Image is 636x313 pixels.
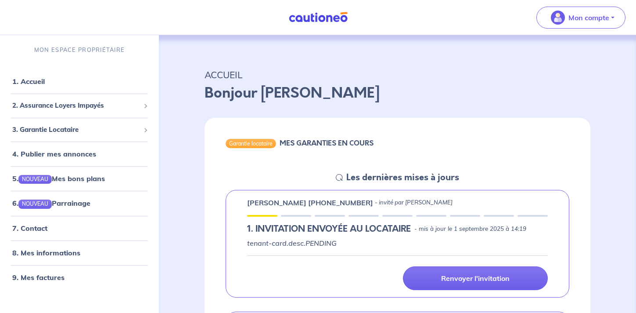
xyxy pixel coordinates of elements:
div: 5.NOUVEAUMes bons plans [4,170,155,187]
a: 4. Publier mes annonces [12,149,96,158]
p: - invité par [PERSON_NAME] [375,198,453,207]
div: 9. Mes factures [4,269,155,286]
div: 3. Garantie Locataire [4,121,155,138]
p: Bonjour [PERSON_NAME] [205,83,590,104]
p: - mis à jour le 1 septembre 2025 à 14:19 [414,225,526,233]
a: 7. Contact [12,224,47,233]
p: [PERSON_NAME] [PHONE_NUMBER] [247,197,373,208]
p: tenant-card.desc.PENDING [247,238,548,248]
button: illu_account_valid_menu.svgMon compte [536,7,625,29]
div: 4. Publier mes annonces [4,145,155,163]
p: MON ESPACE PROPRIÉTAIRE [34,46,125,54]
a: 6.NOUVEAUParrainage [12,199,90,207]
h5: 1.︎ INVITATION ENVOYÉE AU LOCATAIRE [247,224,411,234]
p: ACCUEIL [205,67,590,83]
div: 1. Accueil [4,73,155,90]
img: illu_account_valid_menu.svg [551,11,565,25]
a: 9. Mes factures [12,273,65,282]
a: 1. Accueil [12,77,45,86]
div: 8. Mes informations [4,244,155,262]
div: 6.NOUVEAUParrainage [4,194,155,212]
img: Cautioneo [285,12,351,23]
p: Mon compte [568,12,609,23]
a: 8. Mes informations [12,248,80,257]
p: Renvoyer l'invitation [441,274,510,283]
div: 7. Contact [4,219,155,237]
div: Garantie locataire [226,139,276,148]
span: 3. Garantie Locataire [12,125,140,135]
div: 2. Assurance Loyers Impayés [4,97,155,114]
div: state: PENDING, Context: IN-LANDLORD [247,224,548,234]
span: 2. Assurance Loyers Impayés [12,101,140,111]
h6: MES GARANTIES EN COURS [280,139,374,147]
h5: Les dernières mises à jours [346,172,459,183]
a: Renvoyer l'invitation [403,266,548,290]
a: 5.NOUVEAUMes bons plans [12,174,105,183]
